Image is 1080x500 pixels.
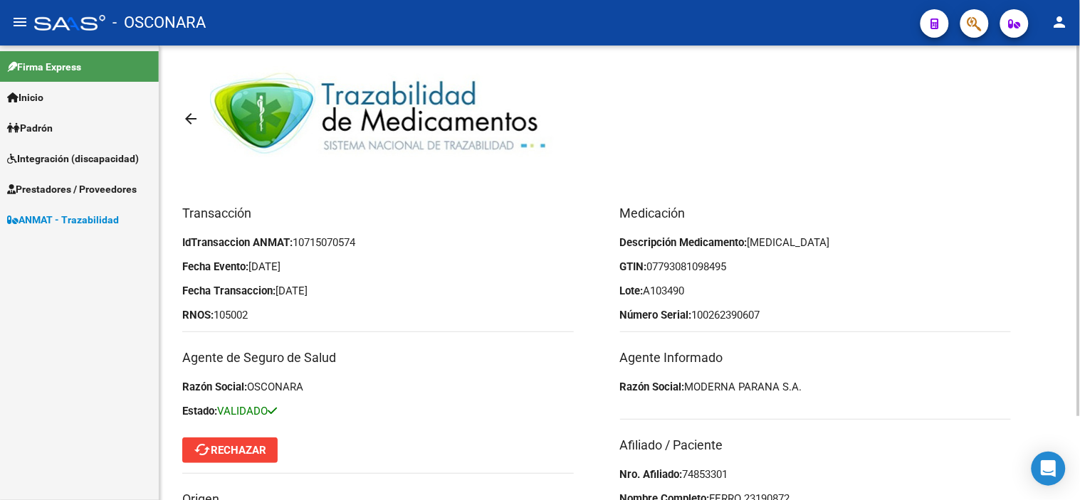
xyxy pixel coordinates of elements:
[7,151,139,166] span: Integración (discapacidad)
[182,110,199,127] mat-icon: arrow_back
[182,203,574,223] h3: Transacción
[644,284,685,297] span: A103490
[182,348,574,368] h3: Agente de Seguro de Salud
[182,379,574,395] p: Razón Social:
[182,307,574,323] p: RNOS:
[182,235,574,250] p: IdTransaccion ANMAT:
[620,435,1012,455] h3: Afiliado / Paciente
[1052,14,1069,31] mat-icon: person
[7,120,53,136] span: Padrón
[276,284,308,297] span: [DATE]
[647,260,727,273] span: 07793081098495
[7,90,43,105] span: Inicio
[217,405,277,417] span: VALIDADO
[11,14,28,31] mat-icon: menu
[247,381,303,393] span: OSCONARA
[210,66,558,172] img: anmat.jpeg
[620,348,1012,368] h3: Agente Informado
[683,468,728,481] span: 74853301
[182,403,574,419] p: Estado:
[1032,452,1066,486] div: Open Intercom Messenger
[182,259,574,275] p: Fecha Evento:
[194,444,266,457] span: Rechazar
[7,212,119,228] span: ANMAT - Trazabilidad
[194,441,211,458] mat-icon: cached
[620,283,1012,299] p: Lote:
[112,7,206,38] span: - OSCONARA
[620,235,1012,250] p: Descripción Medicamento:
[620,379,1012,395] p: Razón Social:
[620,259,1012,275] p: GTIN:
[214,309,248,321] span: 105002
[692,309,760,321] span: 100262390607
[182,437,278,463] button: Rechazar
[685,381,802,393] span: MODERNA PARANA S.A.
[620,307,1012,323] p: Número Serial:
[293,236,355,249] span: 10715070574
[182,283,574,299] p: Fecha Transaccion:
[248,260,281,273] span: [DATE]
[7,181,137,197] span: Prestadores / Proveedores
[620,203,1012,223] h3: Medicación
[7,59,81,75] span: Firma Express
[620,467,1012,482] p: Nro. Afiliado:
[748,236,830,249] span: [MEDICAL_DATA]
